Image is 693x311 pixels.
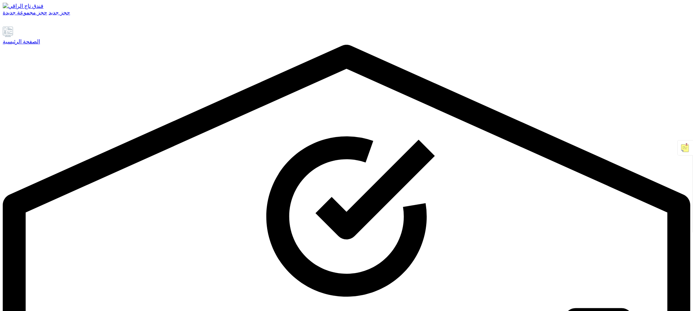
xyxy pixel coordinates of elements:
[13,21,22,26] a: إعدادات
[3,3,43,9] img: فندق تاج الراقي
[3,21,12,26] a: يدعم
[49,10,70,15] a: حجز جديد
[23,21,31,26] a: تعليقات الموظفين
[3,27,690,45] a: الصفحة الرئيسية
[3,10,47,15] a: حجز مجموعة جديدة
[3,39,40,44] font: الصفحة الرئيسية
[3,3,690,9] a: فندق تاج الراقي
